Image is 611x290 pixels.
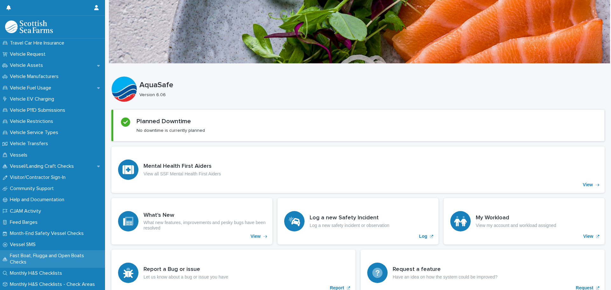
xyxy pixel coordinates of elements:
p: Vessels [7,152,32,158]
p: Monthly H&S Checklists [7,270,67,276]
p: Let us know about a bug or issue you have [144,274,228,280]
p: Community Support [7,186,59,192]
a: View [111,198,272,244]
p: Vehicle EV Charging [7,96,59,102]
p: CJAM Activity [7,208,46,214]
p: Version 6.06 [139,92,600,98]
p: Vehicle Transfers [7,141,53,147]
p: Vehicle Fuel Usage [7,85,56,91]
p: Vessel SMS [7,242,41,248]
h3: My Workload [476,215,556,222]
p: View my account and workload assigned [476,223,556,228]
p: Help and Documentation [7,197,69,203]
h3: Log a new Safety Incident [310,215,390,222]
p: Vessel/Landing Craft Checks [7,163,79,169]
img: bPIBxiqnSb2ggTQWdOVV [5,20,53,33]
p: Have an idea on how the system could be improved? [393,274,497,280]
h2: Planned Downtime [137,117,191,125]
p: Vehicle Request [7,51,51,57]
h3: What's New [144,212,266,219]
p: Log a new safety incident or observation [310,223,390,228]
h3: Request a feature [393,266,497,273]
p: Feed Barges [7,219,43,225]
p: Log [419,234,427,239]
p: Vehicle P11D Submissions [7,107,70,113]
p: Month-End Safety Vessel Checks [7,230,89,237]
p: Monthly H&S Checklists - Check Areas [7,281,100,287]
p: What new features, improvements and pesky bugs have been resolved [144,220,266,231]
p: View all SSF Mental Health First Aiders [144,171,221,177]
p: Vehicle Service Types [7,130,63,136]
a: View [444,198,605,244]
p: View [583,182,593,187]
p: Vehicle Manufacturers [7,74,64,80]
p: View [583,234,593,239]
p: No downtime is currently planned [137,128,205,133]
a: View [111,146,605,193]
p: Vehicle Assets [7,62,48,68]
p: Vehicle Restrictions [7,118,58,124]
h3: Report a Bug or issue [144,266,228,273]
p: AquaSafe [139,81,602,90]
a: Log [277,198,439,244]
p: Travel Car Hire Insurance [7,40,69,46]
h3: Mental Health First Aiders [144,163,221,170]
p: Visitor/Contractor Sign-In [7,174,71,180]
p: View [250,234,261,239]
p: Fast Boat, Flugga and Open Boats Checks [7,253,105,265]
